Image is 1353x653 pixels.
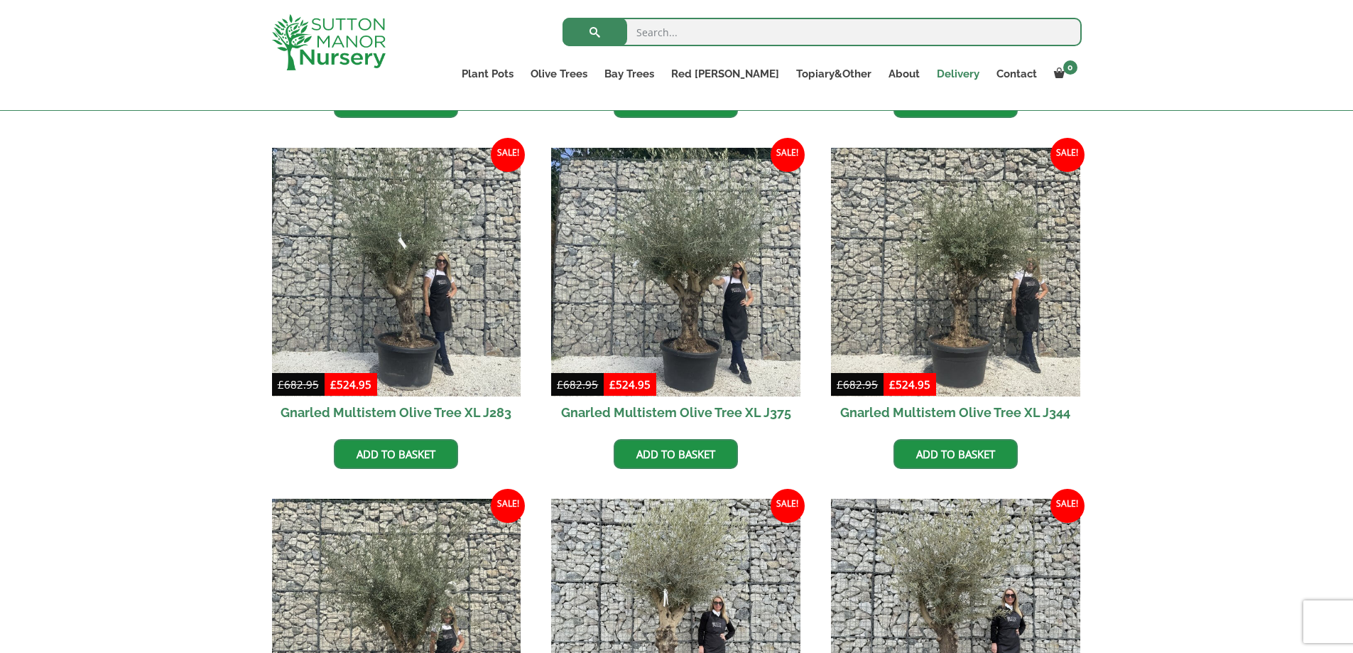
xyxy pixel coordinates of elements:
[889,377,930,392] bdi: 524.95
[551,148,800,429] a: Sale! Gnarled Multistem Olive Tree XL J375
[334,439,458,469] a: Add to basket: “Gnarled Multistem Olive Tree XL J283”
[663,64,788,84] a: Red [PERSON_NAME]
[272,14,386,70] img: logo
[831,148,1080,429] a: Sale! Gnarled Multistem Olive Tree XL J344
[831,148,1080,397] img: Gnarled Multistem Olive Tree XL J344
[491,138,525,172] span: Sale!
[880,64,928,84] a: About
[771,489,805,523] span: Sale!
[551,396,800,428] h2: Gnarled Multistem Olive Tree XL J375
[551,148,800,397] img: Gnarled Multistem Olive Tree XL J375
[330,377,371,392] bdi: 524.95
[614,439,738,469] a: Add to basket: “Gnarled Multistem Olive Tree XL J375”
[272,396,521,428] h2: Gnarled Multistem Olive Tree XL J283
[1050,489,1085,523] span: Sale!
[557,377,598,392] bdi: 682.95
[453,64,522,84] a: Plant Pots
[278,377,284,392] span: £
[563,18,1082,46] input: Search...
[1063,60,1077,75] span: 0
[893,439,1018,469] a: Add to basket: “Gnarled Multistem Olive Tree XL J344”
[837,377,878,392] bdi: 682.95
[522,64,596,84] a: Olive Trees
[330,377,337,392] span: £
[609,377,616,392] span: £
[771,138,805,172] span: Sale!
[831,396,1080,428] h2: Gnarled Multistem Olive Tree XL J344
[788,64,880,84] a: Topiary&Other
[272,148,521,429] a: Sale! Gnarled Multistem Olive Tree XL J283
[272,148,521,397] img: Gnarled Multistem Olive Tree XL J283
[988,64,1045,84] a: Contact
[596,64,663,84] a: Bay Trees
[491,489,525,523] span: Sale!
[928,64,988,84] a: Delivery
[609,377,651,392] bdi: 524.95
[1050,138,1085,172] span: Sale!
[1045,64,1082,84] a: 0
[557,377,563,392] span: £
[278,377,319,392] bdi: 682.95
[889,377,896,392] span: £
[837,377,843,392] span: £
